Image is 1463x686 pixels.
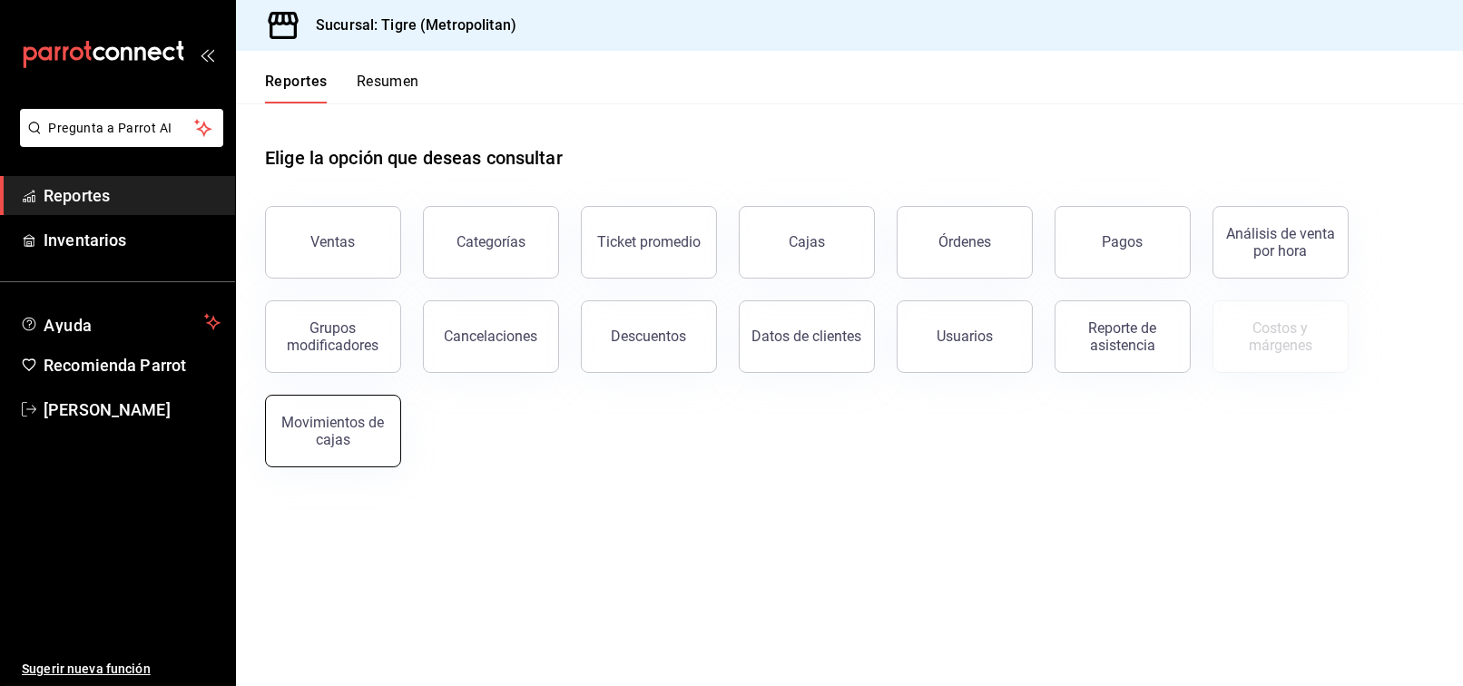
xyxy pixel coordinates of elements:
h1: Elige la opción que deseas consultar [265,144,563,171]
a: Cajas [739,206,875,279]
div: Reporte de asistencia [1066,319,1179,354]
div: Cancelaciones [445,328,538,345]
span: Inventarios [44,228,221,252]
button: Órdenes [897,206,1033,279]
button: Reportes [265,73,328,103]
button: Análisis de venta por hora [1213,206,1349,279]
div: Cajas [789,231,826,253]
span: Reportes [44,183,221,208]
a: Pregunta a Parrot AI [13,132,223,151]
span: Sugerir nueva función [22,660,221,679]
div: navigation tabs [265,73,419,103]
div: Pagos [1103,233,1144,250]
span: Pregunta a Parrot AI [49,119,195,138]
div: Análisis de venta por hora [1224,225,1337,260]
button: Datos de clientes [739,300,875,373]
button: Contrata inventarios para ver este reporte [1213,300,1349,373]
div: Movimientos de cajas [277,414,389,448]
button: Resumen [357,73,419,103]
div: Ventas [311,233,356,250]
div: Grupos modificadores [277,319,389,354]
div: Descuentos [612,328,687,345]
div: Costos y márgenes [1224,319,1337,354]
button: Movimientos de cajas [265,395,401,467]
div: Categorías [457,233,525,250]
button: open_drawer_menu [200,47,214,62]
button: Pregunta a Parrot AI [20,109,223,147]
div: Órdenes [938,233,991,250]
button: Cancelaciones [423,300,559,373]
button: Usuarios [897,300,1033,373]
div: Usuarios [937,328,993,345]
span: Ayuda [44,311,197,333]
button: Pagos [1055,206,1191,279]
h3: Sucursal: Tigre (Metropolitan) [301,15,516,36]
span: [PERSON_NAME] [44,397,221,422]
button: Descuentos [581,300,717,373]
button: Reporte de asistencia [1055,300,1191,373]
button: Grupos modificadores [265,300,401,373]
button: Ticket promedio [581,206,717,279]
button: Categorías [423,206,559,279]
span: Recomienda Parrot [44,353,221,377]
button: Ventas [265,206,401,279]
div: Ticket promedio [597,233,701,250]
div: Datos de clientes [752,328,862,345]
